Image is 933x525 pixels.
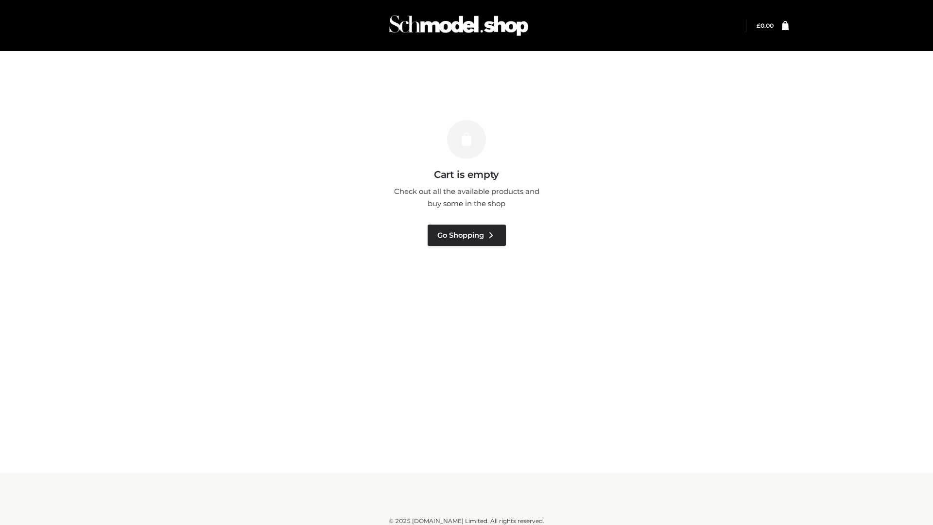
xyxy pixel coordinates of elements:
[757,22,760,29] span: £
[428,225,506,246] a: Go Shopping
[166,169,767,180] h3: Cart is empty
[757,22,774,29] bdi: 0.00
[386,6,532,45] img: Schmodel Admin 964
[389,185,544,210] p: Check out all the available products and buy some in the shop
[757,22,774,29] a: £0.00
